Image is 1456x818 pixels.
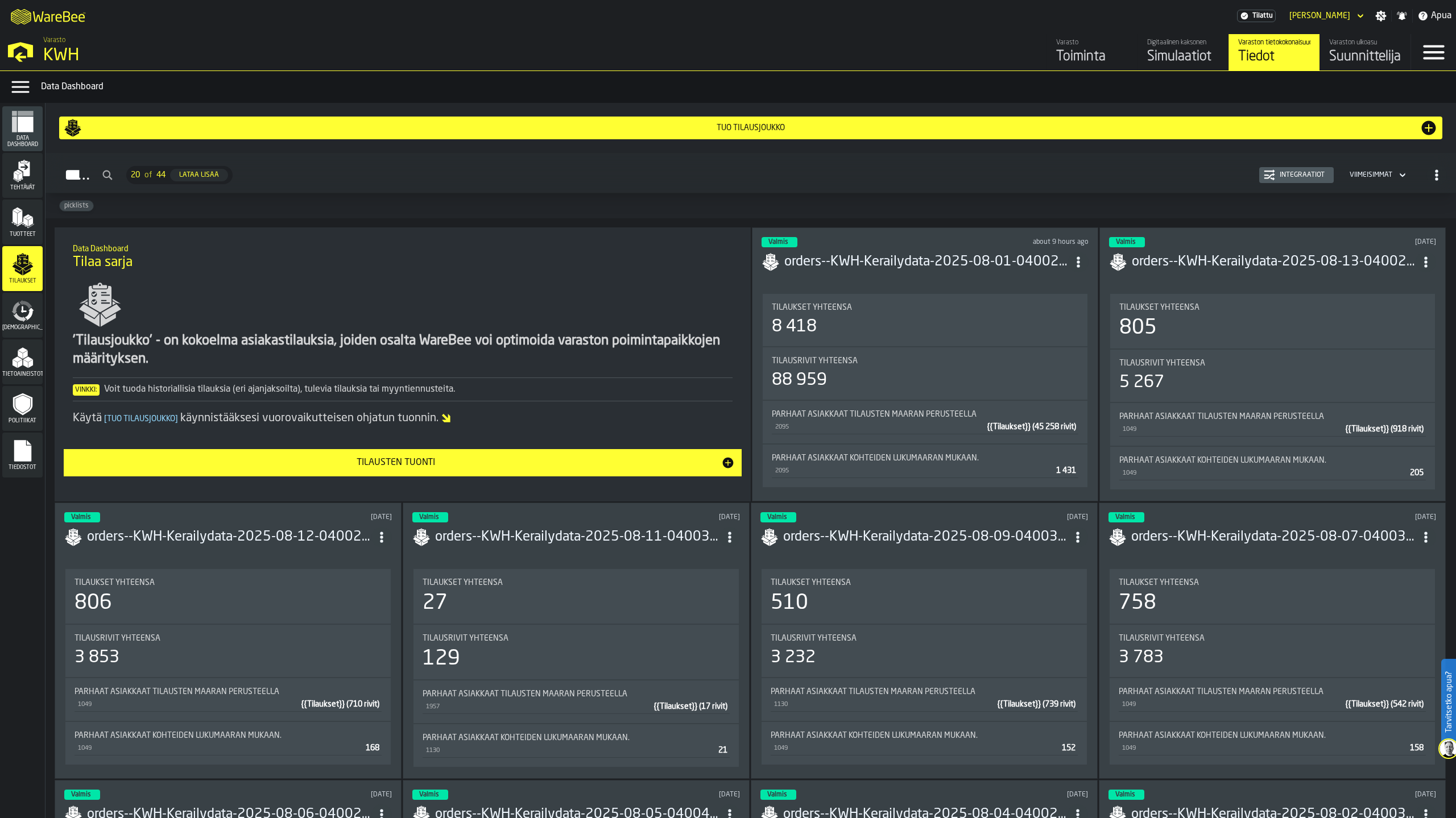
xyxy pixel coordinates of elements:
[1346,425,1424,433] span: {{Tilaukset}} (918 rivit)
[1119,412,1324,421] span: Parhaat asiakkaat Tilausten määrän perusteella
[75,687,279,696] span: Parhaat asiakkaat Tilausten määrän perusteella
[760,512,796,522] div: status-3 2
[774,467,1052,475] div: 2095
[1292,238,1436,246] div: Updated: 13.8.2025 klo 4.01.24 Created: 13.8.2025 klo 4.00.59
[247,791,392,799] div: Updated: 6.8.2025 klo 4.07.26 Created: 6.8.2025 klo 4.01.03
[413,625,739,679] div: stat-Tilausrivit yhteensä
[1109,237,1145,247] div: status-3 2
[2,339,43,385] li: menu Tietoaineistot
[771,578,1078,587] div: Title
[2,185,43,191] span: Tehtävät
[1119,465,1426,480] div: StatList-item-1049
[771,687,1078,696] div: Title
[73,410,733,426] div: Käytä käynnistääksesi vuorovaikutteisen ohjatun tuonnin.
[75,578,382,587] div: Title
[1119,647,1164,668] div: 3 783
[783,528,1068,546] div: orders--KWH-Kerailydata-2025-08-09-040035.csv-2025-08-09
[1228,34,1319,70] a: link-to-/wh/i/4fb45246-3b77-4bb5-b880-c337c3c5facb/data
[1285,9,1366,23] div: DropdownMenuValue-STEFAN Thilman
[773,745,1057,752] div: 1049
[64,567,392,767] section: card-SimulationDashboardCard
[718,746,727,754] span: 21
[772,370,827,391] div: 88 959
[1345,168,1408,182] div: DropdownMenuValue-4
[1292,791,1437,799] div: Updated: 2.8.2025 klo 4.06.09 Created: 2.8.2025 klo 4.05.57
[122,166,237,184] div: ButtonLoadMore-Lataa lisää-Edellinen-Ensimmäinen-Viimeinen
[771,740,1078,755] div: StatList-item-1049
[1108,567,1436,767] section: card-SimulationDashboardCard
[77,701,297,708] div: 1049
[774,423,983,431] div: 2095
[762,569,1087,624] div: stat-Tilaukset yhteensä
[1119,578,1426,587] div: Title
[1119,578,1199,587] span: Tilaukset yhteensä
[1410,469,1424,477] span: 205
[772,410,1078,419] div: Title
[763,294,1087,346] div: stat-Tilaukset yhteensä
[43,36,65,44] span: Varasto
[762,722,1087,765] div: stat-Parhaat asiakkaat kohteiden lukumäärän mukaan.
[944,238,1089,246] div: Updated: 22.8.2025 klo 4.07.37 Created: 1.8.2025 klo 4.05.51
[1137,34,1228,70] a: link-to-/wh/i/4fb45246-3b77-4bb5-b880-c337c3c5facb/simulations
[423,733,730,742] div: Title
[1108,512,1144,522] div: status-3 2
[1056,48,1128,66] div: Toiminta
[1119,303,1426,312] div: Title
[771,731,1078,740] div: Title
[772,463,1078,478] div: StatList-item-2095
[1131,528,1416,546] div: orders--KWH-Kerailydata-2025-08-07-040035.csv-2025-08-07
[751,503,1098,779] div: ItemListCard-DashboardItemContainer
[1109,292,1436,492] section: card-SimulationDashboardCard
[55,503,402,779] div: ItemListCard-DashboardItemContainer
[1238,39,1310,47] div: Varaston tietokokonaisuudet
[1237,10,1276,22] div: Menu-tilaus
[1431,9,1451,23] span: Apua
[1122,470,1405,477] div: 1049
[1099,227,1446,501] div: ItemListCard-DashboardItemContainer
[413,680,739,723] div: stat-Parhaat asiakkaat Tilausten määrän perusteella
[170,169,228,181] button: button-Lataa lisää
[65,722,391,765] div: stat-Parhaat asiakkaat kohteiden lukumäärän mukaan.
[1115,514,1135,521] span: Valmis
[419,514,439,521] span: Valmis
[423,592,448,614] div: 27
[5,76,36,98] label: button-toggle-Data-valikko
[1110,403,1435,446] div: stat-Parhaat asiakkaat Tilausten määrän perusteella
[772,419,1078,434] div: StatList-item-2095
[60,202,93,210] span: picklists
[1062,744,1076,752] span: 152
[1275,171,1329,179] div: Integraatiot
[1119,456,1426,465] div: Title
[1413,9,1456,23] label: button-toggle-Apua
[73,383,733,396] div: Voit tuoda historiallisia tilauksia (eri ajanjaksoilta), tulevia tilauksia tai myyntiennusteita.
[762,237,797,247] div: status-3 2
[1289,11,1350,20] div: DropdownMenuValue-STEFAN Thilman
[75,731,382,740] div: Title
[595,513,741,521] div: Updated: 11.8.2025 klo 4.07.21 Created: 11.8.2025 klo 4.05.48
[423,578,503,587] span: Tilaukset yhteensä
[423,634,730,643] div: Title
[1119,421,1426,437] div: StatList-item-1049
[1119,740,1426,755] div: StatList-item-1049
[301,700,379,708] span: {{Tilaukset}} (710 rivit)
[772,454,1078,463] div: Title
[763,401,1087,443] div: stat-Parhaat asiakkaat Tilausten määrän perusteella
[1110,569,1435,624] div: stat-Tilaukset yhteensä
[423,690,730,699] div: Title
[1346,700,1424,708] span: {{Tilaukset}} (542 rivit)
[64,512,100,522] div: status-3 2
[75,687,382,696] div: Title
[1319,34,1410,70] a: link-to-/wh/i/4fb45246-3b77-4bb5-b880-c337c3c5facb/designer
[1110,678,1435,721] div: stat-Parhaat asiakkaat Tilausten määrän perusteella
[412,567,740,769] section: card-SimulationDashboardCard
[1119,634,1426,643] div: Title
[423,742,730,758] div: StatList-item-1130
[771,578,851,587] span: Tilaukset yhteensä
[75,696,382,712] div: StatList-item-1049
[131,171,140,180] span: 20
[767,791,787,798] span: Valmis
[435,528,719,546] div: orders--KWH-Kerailydata-2025-08-11-040034.csv-2025-08-11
